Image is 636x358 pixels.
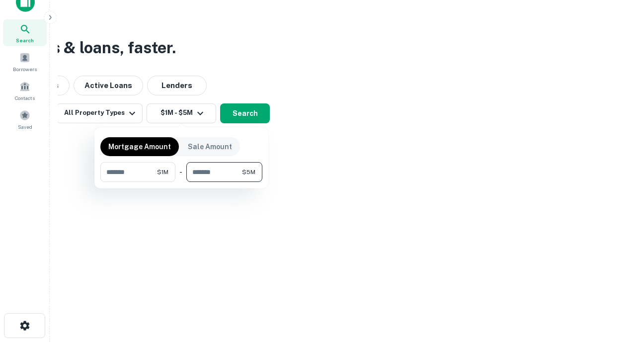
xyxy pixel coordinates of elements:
[242,168,255,177] span: $5M
[179,162,182,182] div: -
[108,141,171,152] p: Mortgage Amount
[188,141,232,152] p: Sale Amount
[586,278,636,326] iframe: Chat Widget
[157,168,168,177] span: $1M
